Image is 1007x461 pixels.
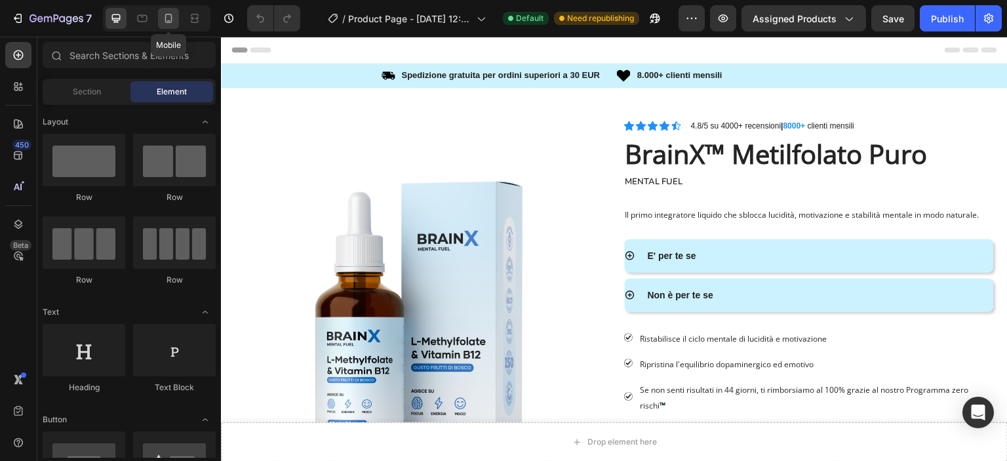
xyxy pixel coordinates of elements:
span: Toggle open [195,111,216,132]
div: Beta [10,240,31,251]
div: Row [43,274,125,286]
div: Row [133,274,216,286]
span: Need republishing [567,12,634,24]
span: Ripristina l'equilibrio dopaminergico ed emotivo [420,322,593,333]
span: 4.8/5 su 4000+ recensioni [470,85,563,94]
button: Assigned Products [741,5,866,31]
button: Save [871,5,915,31]
div: Open Intercom Messenger [962,397,994,428]
h1: BrainX™ Metilfolato Puro [403,99,774,136]
iframe: Design area [221,37,1007,461]
span: Save [882,13,904,24]
button: 7 [5,5,98,31]
div: Publish [931,12,964,26]
span: Ristabilisce il ciclo mentale di lucidità e motivazione [420,296,606,308]
strong: 8000+ [563,85,585,94]
span: Se non senti risultati in 44 giorni, ti rimborsiamo al 100% grazie al nostro Programma zero rischi [420,348,748,374]
p: MENTAL FUEL [405,140,772,151]
div: Row [133,191,216,203]
span: Default [516,12,543,24]
div: Row [43,191,125,203]
span: Il primo integratore liquido che sblocca lucidità, motivazione e stabilità mentale in modo naturale. [405,172,759,184]
span: Assigned Products [753,12,837,26]
strong: | [561,85,563,94]
span: Toggle open [195,409,216,430]
strong: Non è per te se [427,253,492,264]
button: Publish [920,5,975,31]
div: Undo/Redo [247,5,300,31]
span: Element [157,86,187,98]
span: clienti mensili [585,85,634,94]
strong: 8.000+ clienti mensili [416,33,502,43]
strong: E' per te se [427,214,475,224]
span: Layout [43,116,68,128]
div: Drop element here [366,400,436,411]
span: Section [73,86,101,98]
div: Heading [43,382,125,393]
div: Text Block [133,382,216,393]
span: Text [43,306,59,318]
span: Toggle open [195,302,216,323]
div: 450 [12,140,31,150]
span: Product Page - [DATE] 12:04:40 [348,12,471,26]
p: 7 [86,10,92,26]
span: Button [43,414,67,426]
span: / [342,12,346,26]
strong: ™ [439,363,445,374]
input: Search Sections & Elements [43,42,216,68]
p: Spedizione gratuita per ordini superiori a 30 EUR [181,33,380,45]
